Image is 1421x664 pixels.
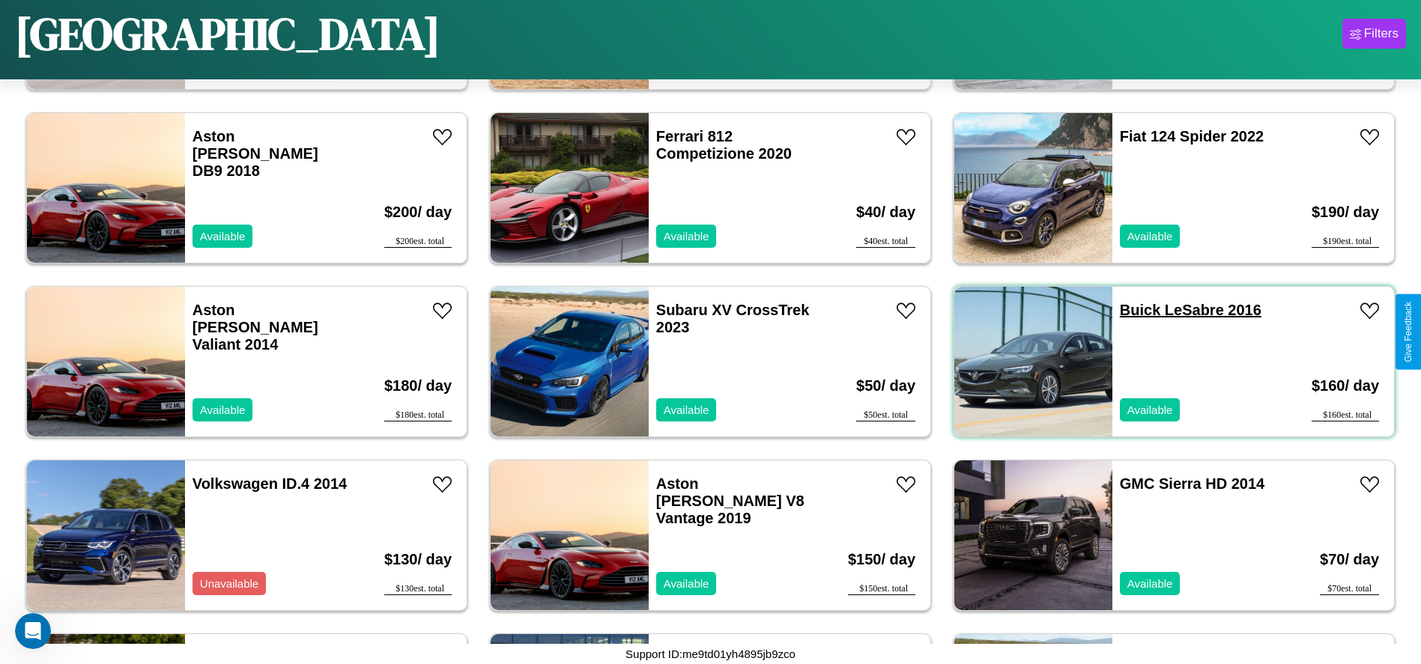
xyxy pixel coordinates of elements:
[664,226,709,246] p: Available
[193,475,347,492] a: Volkswagen ID.4 2014
[1127,226,1173,246] p: Available
[664,400,709,420] p: Available
[1120,302,1261,318] a: Buick LeSabre 2016
[193,128,318,179] a: Aston [PERSON_NAME] DB9 2018
[1320,536,1379,583] h3: $ 70 / day
[848,536,915,583] h3: $ 150 / day
[15,3,440,64] h1: [GEOGRAPHIC_DATA]
[848,583,915,595] div: $ 150 est. total
[1312,236,1379,248] div: $ 190 est. total
[1364,26,1399,41] div: Filters
[856,236,915,248] div: $ 40 est. total
[1342,19,1406,49] button: Filters
[625,644,796,664] p: Support ID: me9td01yh4895jb9zco
[384,189,452,236] h3: $ 200 / day
[1127,400,1173,420] p: Available
[656,128,792,162] a: Ferrari 812 Competizione 2020
[384,583,452,595] div: $ 130 est. total
[856,362,915,409] h3: $ 50 / day
[656,475,805,526] a: Aston [PERSON_NAME] V8 Vantage 2019
[384,536,452,583] h3: $ 130 / day
[200,400,246,420] p: Available
[384,409,452,421] div: $ 180 est. total
[1320,583,1379,595] div: $ 70 est. total
[656,302,810,335] a: Subaru XV CrossTrek 2023
[1403,302,1414,362] div: Give Feedback
[200,573,258,594] p: Unavailable
[1127,573,1173,594] p: Available
[1120,475,1264,492] a: GMC Sierra HD 2014
[200,226,246,246] p: Available
[1312,409,1379,421] div: $ 160 est. total
[1312,189,1379,236] h3: $ 190 / day
[15,613,51,649] iframe: Intercom live chat
[1120,128,1264,144] a: Fiat 124 Spider 2022
[1312,362,1379,409] h3: $ 160 / day
[193,302,318,353] a: Aston [PERSON_NAME] Valiant 2014
[384,236,452,248] div: $ 200 est. total
[856,189,915,236] h3: $ 40 / day
[384,362,452,409] h3: $ 180 / day
[856,409,915,421] div: $ 50 est. total
[664,573,709,594] p: Available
